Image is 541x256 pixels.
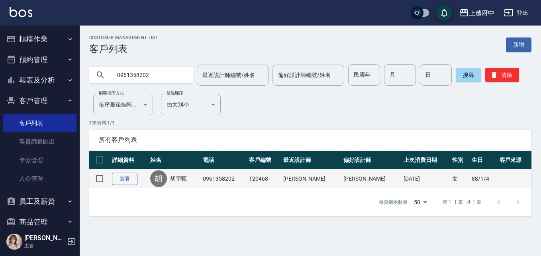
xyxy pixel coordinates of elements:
h3: 客戶列表 [89,43,158,55]
div: 50 [411,191,430,213]
input: 搜尋關鍵字 [112,64,186,86]
button: 報表及分析 [3,70,76,91]
th: 客戶編號 [247,151,281,169]
th: 生日 [470,151,498,169]
label: 顧客排序方式 [99,90,124,96]
a: 卡券管理 [3,151,76,169]
h5: [PERSON_NAME] [24,234,65,242]
button: 搜尋 [456,68,481,82]
div: 由大到小 [161,94,221,115]
a: 胡宇甄 [170,175,187,183]
button: 預約管理 [3,49,76,70]
th: 上次消費日期 [402,151,450,169]
th: 詳細資料 [110,151,148,169]
h2: Customer Management List [89,35,158,40]
div: 上越府中 [469,8,494,18]
th: 最近設計師 [281,151,341,169]
button: 員工及薪資 [3,191,76,212]
img: Person [6,234,22,250]
button: 上越府中 [456,5,498,21]
p: 第 1–1 筆 共 1 筆 [443,199,481,206]
span: 所有客戶列表 [99,136,522,144]
button: 櫃檯作業 [3,29,76,49]
td: 女 [450,169,470,188]
button: 清除 [485,68,519,82]
th: 客戶來源 [498,151,532,169]
button: 商品管理 [3,212,76,232]
div: 胡 [150,170,167,187]
p: 主管 [24,242,65,249]
p: 每頁顯示數量 [379,199,408,206]
th: 電話 [201,151,247,169]
td: [PERSON_NAME] [281,169,341,188]
button: 客戶管理 [3,91,76,111]
p: 1 筆資料, 1 / 1 [89,119,531,126]
a: 新增 [506,37,531,52]
button: 登出 [501,6,531,20]
a: 客戶列表 [3,114,76,132]
th: 性別 [450,151,470,169]
td: [PERSON_NAME] [341,169,402,188]
td: T20468 [247,169,281,188]
a: 入金管理 [3,169,76,188]
td: 88/1/4 [470,169,498,188]
th: 姓名 [148,151,201,169]
th: 偏好設計師 [341,151,402,169]
label: 呈現順序 [167,90,183,96]
td: 0961358202 [201,169,247,188]
div: 依序最後編輯時間 [93,94,153,115]
a: 查看 [112,173,137,185]
td: [DATE] [402,169,450,188]
img: Logo [10,7,32,17]
button: save [436,5,452,21]
a: 客資篩選匯出 [3,132,76,151]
